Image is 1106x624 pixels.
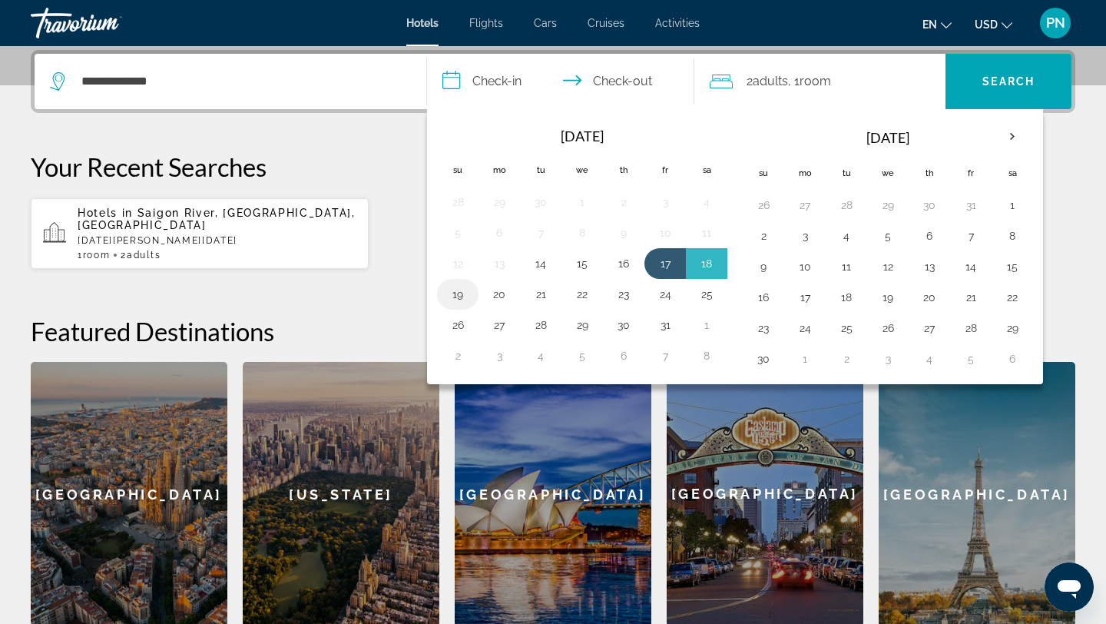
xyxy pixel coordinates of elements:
[611,314,636,336] button: Day 30
[528,222,553,244] button: Day 7
[528,314,553,336] button: Day 28
[445,222,470,244] button: Day 5
[1046,15,1065,31] span: PN
[751,194,776,216] button: Day 26
[406,17,439,29] a: Hotels
[1035,7,1075,39] button: User Menu
[917,317,942,339] button: Day 27
[694,314,719,336] button: Day 1
[35,54,1071,109] div: Search widget
[611,345,636,367] button: Day 6
[959,317,983,339] button: Day 28
[917,287,942,308] button: Day 20
[834,317,859,339] button: Day 25
[437,119,727,371] table: Left calendar grid
[1000,194,1025,216] button: Day 1
[653,253,677,274] button: Day 17
[751,348,776,370] button: Day 30
[975,18,998,31] span: USD
[753,74,788,88] span: Adults
[31,3,184,43] a: Travorium
[487,253,512,274] button: Day 13
[784,119,992,156] th: [DATE]
[121,250,161,261] span: 2
[917,194,942,216] button: Day 30
[588,17,624,29] a: Cruises
[751,287,776,308] button: Day 16
[80,70,403,93] input: Search hotel destination
[78,207,133,219] span: Hotels in
[31,197,369,270] button: Hotels in Saigon River, [GEOGRAPHIC_DATA], [GEOGRAPHIC_DATA][DATE][PERSON_NAME][DATE]1Room2Adults
[917,348,942,370] button: Day 4
[788,71,831,92] span: , 1
[445,314,470,336] button: Day 26
[876,256,900,277] button: Day 12
[487,314,512,336] button: Day 27
[445,284,470,305] button: Day 19
[534,17,557,29] a: Cars
[78,207,356,231] span: Saigon River, [GEOGRAPHIC_DATA], [GEOGRAPHIC_DATA]
[793,317,817,339] button: Day 24
[694,284,719,305] button: Day 25
[694,54,946,109] button: Travelers: 2 adults, 0 children
[653,345,677,367] button: Day 7
[751,317,776,339] button: Day 23
[570,222,594,244] button: Day 8
[876,287,900,308] button: Day 19
[653,284,677,305] button: Day 24
[570,253,594,274] button: Day 15
[78,250,110,261] span: 1
[528,253,553,274] button: Day 14
[747,71,788,92] span: 2
[487,284,512,305] button: Day 20
[694,222,719,244] button: Day 11
[834,256,859,277] button: Day 11
[834,194,859,216] button: Day 28
[992,119,1033,154] button: Next month
[487,191,512,213] button: Day 29
[487,345,512,367] button: Day 3
[528,191,553,213] button: Day 30
[1000,287,1025,308] button: Day 22
[694,345,719,367] button: Day 8
[655,17,700,29] span: Activities
[751,256,776,277] button: Day 9
[959,287,983,308] button: Day 21
[793,256,817,277] button: Day 10
[445,345,470,367] button: Day 2
[975,13,1012,35] button: Change currency
[528,345,553,367] button: Day 4
[793,225,817,247] button: Day 3
[653,314,677,336] button: Day 31
[31,316,1075,347] h2: Featured Destinations
[959,194,983,216] button: Day 31
[83,250,111,261] span: Room
[793,348,817,370] button: Day 1
[743,119,1033,374] table: Right calendar grid
[611,191,636,213] button: Day 2
[751,225,776,247] button: Day 2
[570,345,594,367] button: Day 5
[917,225,942,247] button: Day 6
[1000,256,1025,277] button: Day 15
[959,348,983,370] button: Day 5
[922,18,937,31] span: en
[570,191,594,213] button: Day 1
[1045,563,1094,612] iframe: Button to launch messaging window
[876,194,900,216] button: Day 29
[653,222,677,244] button: Day 10
[78,235,356,246] p: [DATE][PERSON_NAME][DATE]
[31,151,1075,182] p: Your Recent Searches
[917,256,942,277] button: Day 13
[982,75,1035,88] span: Search
[653,191,677,213] button: Day 3
[834,287,859,308] button: Day 18
[611,222,636,244] button: Day 9
[945,54,1071,109] button: Search
[1000,225,1025,247] button: Day 8
[611,284,636,305] button: Day 23
[570,314,594,336] button: Day 29
[694,253,719,274] button: Day 18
